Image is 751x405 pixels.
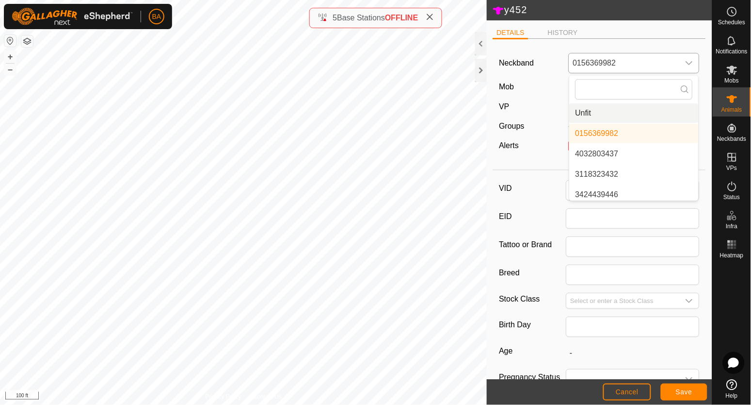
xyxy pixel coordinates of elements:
button: – [4,64,16,75]
div: - [565,120,703,132]
a: Help [713,375,751,403]
label: Pregnancy Status [499,369,566,386]
span: Neckbands [717,136,746,142]
span: VPs [726,165,737,171]
a: Contact Us [253,392,282,401]
span: Cancel [616,388,639,396]
span: 4032803437 [575,148,619,160]
span: Infra [726,223,737,229]
button: Cancel [603,384,651,401]
img: Gallagher Logo [12,8,133,25]
label: Groups [499,122,525,130]
label: Tattoo or Brand [499,236,566,253]
label: VID [499,180,566,197]
label: Age [499,345,566,357]
span: Base Stations [337,14,385,22]
span: Mobs [725,78,739,84]
span: 0156369982 [569,53,680,73]
div: dropdown trigger [680,53,699,73]
button: Ad [569,141,579,151]
label: Neckband [499,57,534,69]
label: Alerts [499,141,519,150]
button: Map Layers [21,35,33,47]
span: Unfit [575,107,591,119]
h2: y452 [493,4,712,17]
span: Status [723,194,740,200]
label: Stock Class [499,293,566,305]
li: DETAILS [493,28,528,39]
button: Reset Map [4,35,16,47]
li: 4032803437 [570,144,699,164]
li: 0156369982 [570,124,699,143]
span: OFFLINE [385,14,418,22]
label: Mob [499,83,514,91]
label: VP [499,102,510,111]
a: Privacy Policy [205,392,241,401]
button: + [4,51,16,63]
span: 3118323432 [575,169,619,180]
button: Save [661,384,707,401]
span: Animals [721,107,742,113]
div: dropdown trigger [680,293,699,308]
input: Select or enter a Stock Class [567,293,680,308]
label: Breed [499,265,566,281]
span: BA [152,12,161,22]
span: Schedules [718,19,745,25]
span: 5 [333,14,337,22]
span: Help [726,393,738,399]
span: Notifications [716,49,748,54]
div: dropdown trigger [680,370,699,389]
label: EID [499,208,566,225]
span: Heatmap [720,253,744,258]
span: 3424439446 [575,189,619,201]
li: 3118323432 [570,165,699,184]
span: Save [676,388,692,396]
li: HISTORY [544,28,582,38]
li: Unfit [570,103,699,123]
label: Birth Day [499,317,566,333]
span: 0156369982 [575,128,619,139]
li: 3424439446 [570,185,699,204]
